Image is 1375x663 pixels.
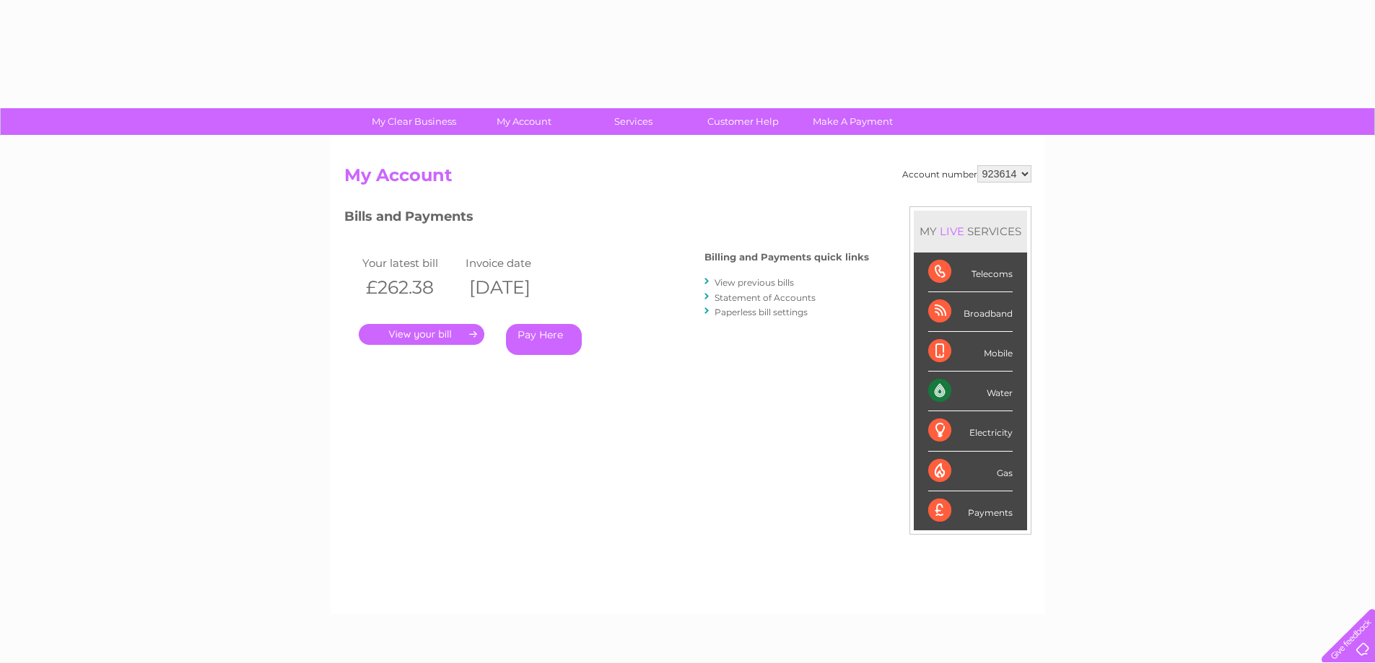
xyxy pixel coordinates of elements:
th: [DATE] [462,273,566,302]
a: Services [574,108,693,135]
div: Mobile [928,332,1013,372]
div: Gas [928,452,1013,491]
a: Make A Payment [793,108,912,135]
div: LIVE [937,224,967,238]
div: Telecoms [928,253,1013,292]
td: Invoice date [462,253,566,273]
div: Broadband [928,292,1013,332]
a: . [359,324,484,345]
a: Paperless bill settings [715,307,808,317]
div: Account number [902,165,1031,183]
a: My Account [464,108,583,135]
a: Pay Here [506,324,582,355]
a: Customer Help [684,108,803,135]
div: Water [928,372,1013,411]
a: My Clear Business [354,108,473,135]
a: Statement of Accounts [715,292,816,303]
h4: Billing and Payments quick links [704,252,869,263]
div: Electricity [928,411,1013,451]
th: £262.38 [359,273,463,302]
div: Payments [928,491,1013,530]
td: Your latest bill [359,253,463,273]
h2: My Account [344,165,1031,193]
h3: Bills and Payments [344,206,869,232]
a: View previous bills [715,277,794,288]
div: MY SERVICES [914,211,1027,252]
